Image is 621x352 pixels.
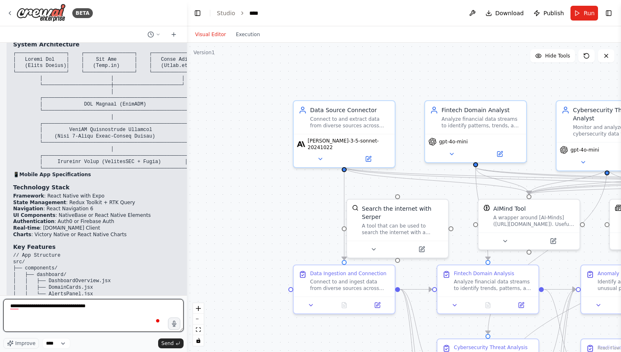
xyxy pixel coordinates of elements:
li: : Victory Native or React Native Charts [13,232,297,238]
span: [PERSON_NAME]-3-5-sonnet-20241022 [308,138,391,151]
button: Open in side panel [398,244,445,254]
img: Logo [16,4,66,22]
button: Show right sidebar [603,7,614,19]
div: AIMindToolAIMind ToolA wrapper around [AI-Minds]([URL][DOMAIN_NAME]). Useful for when you need an... [478,199,580,250]
span: Run [584,9,595,17]
button: Open in side panel [345,154,391,164]
div: Data Ingestion and ConnectionConnect to and ingest data from diverse sources across fintech, cybe... [293,265,396,314]
li: : React Navigation 6 [13,206,297,212]
button: Download [482,6,527,21]
span: gpt-4o-mini [439,138,468,145]
button: Improve [3,338,39,349]
div: React Flow controls [193,303,204,346]
div: Connect to and extract data from diverse sources across {target_domains} including databases, API... [310,116,390,129]
img: SerperDevTool [352,205,359,211]
button: Publish [530,6,567,21]
div: Analyze financial data streams to identify patterns, trends, and insights specific to {fintech_fo... [442,116,521,129]
g: Edge from d0160064-0eb8-4872-b323-932f0823dbfb to 629f8d15-8791-42e2-b8ed-cefa853e66ba [525,167,611,194]
button: Switch to previous chat [144,30,164,39]
a: Studio [217,10,235,16]
h2: 📱 [13,172,297,178]
div: Data Ingestion and Connection [310,270,386,277]
button: Open in side panel [363,300,391,310]
li: : Auth0 or Firebase Auth [13,219,297,225]
g: Edge from ac8f5185-1b3d-4c80-902e-616ebaf165ea to 7dede6f7-f894-475c-a76b-674e2c91c38f [471,167,492,260]
div: Connect to and ingest data from diverse sources across fintech, cybersecurity, telecom, and legal... [310,278,390,292]
button: Open in side panel [530,236,576,246]
g: Edge from d0160064-0eb8-4872-b323-932f0823dbfb to 7b444c6a-60d2-4ef8-8747-572c3b07538b [484,167,611,334]
div: AIMind Tool [493,205,526,213]
button: Run [570,6,598,21]
button: No output available [327,300,362,310]
strong: Mobile App Specifications [19,172,91,177]
button: fit view [193,324,204,335]
div: Cybersecurity Threat Analysis [454,344,527,351]
button: Hide Tools [530,49,575,62]
strong: Authentication [13,219,55,224]
button: No output available [471,300,506,310]
div: Fintech Domain AnalysisAnalyze financial data streams to identify trends, patterns, and insights ... [437,265,539,314]
strong: Navigation [13,206,43,212]
span: Publish [543,9,564,17]
div: BETA [72,8,93,18]
strong: Framework [13,193,44,199]
g: Edge from a0cb1a03-aa0a-4833-93a9-088ca6c080c2 to 7dede6f7-f894-475c-a76b-674e2c91c38f [400,285,432,294]
div: Version 1 [193,49,215,56]
div: Fintech Domain AnalystAnalyze financial data streams to identify patterns, trends, and insights s... [424,100,527,163]
span: Send [161,340,174,347]
div: Data Source Connector [310,106,390,114]
strong: Charts [13,232,31,237]
button: Send [158,338,184,348]
button: zoom in [193,303,204,314]
div: Data Source ConnectorConnect to and extract data from diverse sources across {target_domains} inc... [293,100,396,168]
img: AIMindTool [483,205,490,211]
code: ┌─────────────────┐ ┌─────────────────┐ ┌─────────────────┐ │ Loremi Dol │ │ Sit Ame │ │ Conse Ad... [13,50,205,171]
div: Analyze financial data streams to identify trends, patterns, and insights specific to {fintech_fo... [454,278,534,292]
div: Fintech Domain Analysis [454,270,514,277]
div: SerperDevToolSearch the internet with SerperA tool that can be used to search the internet with a... [346,199,449,258]
nav: breadcrumb [217,9,267,17]
a: React Flow attribution [598,346,620,350]
button: Hide left sidebar [192,7,203,19]
strong: System Architecture [13,41,80,48]
div: A tool that can be used to search the internet with a search_query. Supports different search typ... [362,223,443,236]
li: : Redux Toolkit + RTK Query [13,200,297,206]
strong: State Management [13,200,66,205]
div: Search the internet with Serper [362,205,443,221]
li: : [DOMAIN_NAME] Client [13,225,297,232]
strong: Technology Stack [13,184,69,191]
button: zoom out [193,314,204,324]
g: Edge from 83cb0330-6f43-492a-86c0-08bbd714cc56 to 629f8d15-8791-42e2-b8ed-cefa853e66ba [340,167,533,194]
button: Open in side panel [507,300,535,310]
g: Edge from 7dede6f7-f894-475c-a76b-674e2c91c38f to 8b8d0231-706a-4bd1-8c4d-348849f39530 [544,285,576,294]
span: gpt-4o-mini [570,147,599,153]
strong: UI Components [13,212,55,218]
button: Click to speak your automation idea [168,317,180,330]
textarea: To enrich screen reader interactions, please activate Accessibility in Grammarly extension settings [3,299,184,332]
g: Edge from 83cb0330-6f43-492a-86c0-08bbd714cc56 to a0cb1a03-aa0a-4833-93a9-088ca6c080c2 [340,167,348,260]
div: A wrapper around [AI-Minds]([URL][DOMAIN_NAME]). Useful for when you need answers to questions fr... [493,214,575,228]
button: Open in side panel [476,149,523,159]
button: Start a new chat [167,30,180,39]
span: Download [495,9,524,17]
li: : NativeBase or React Native Elements [13,212,297,219]
button: Execution [231,30,265,39]
strong: Real-time [13,225,40,231]
button: Visual Editor [190,30,231,39]
li: : React Native with Expo [13,193,297,200]
div: Fintech Domain Analyst [442,106,521,114]
span: Improve [15,340,35,347]
button: toggle interactivity [193,335,204,346]
span: Hide Tools [545,53,570,59]
strong: Key Features [13,244,55,250]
